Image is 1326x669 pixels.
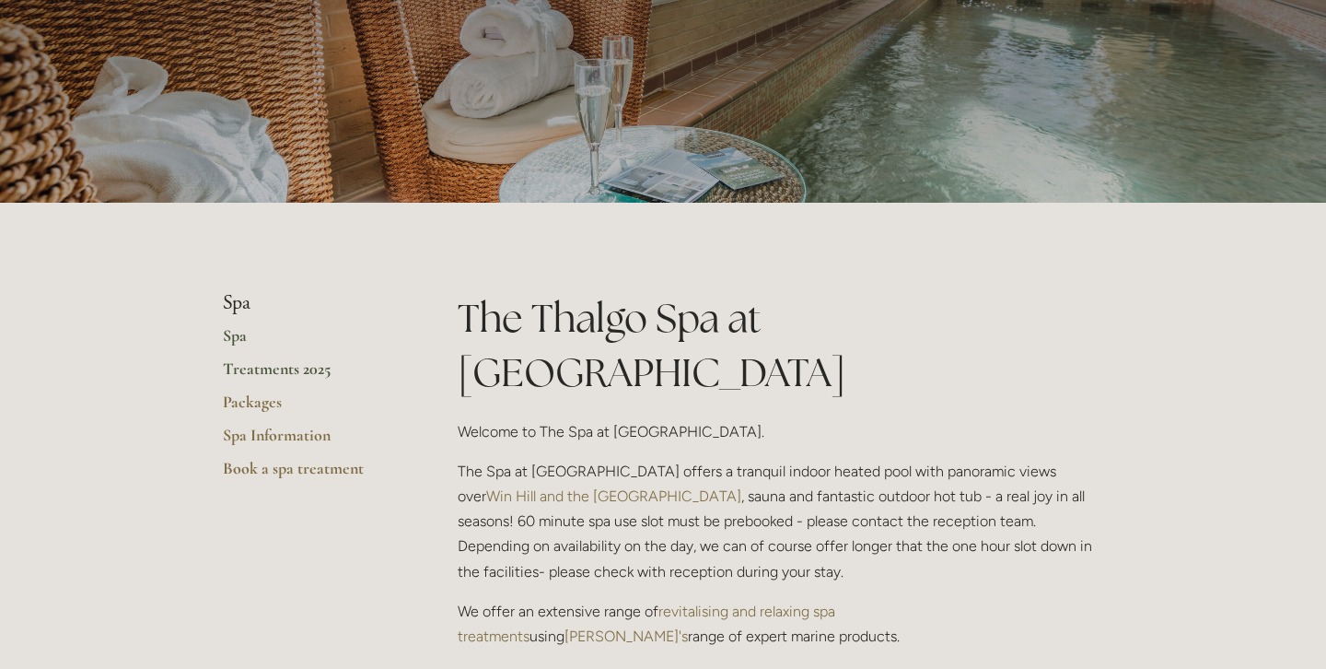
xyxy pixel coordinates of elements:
p: The Spa at [GEOGRAPHIC_DATA] offers a tranquil indoor heated pool with panoramic views over , sau... [458,459,1103,584]
a: Spa [223,325,399,358]
a: [PERSON_NAME]'s [564,628,688,645]
a: Packages [223,392,399,425]
a: Win Hill and the [GEOGRAPHIC_DATA] [486,487,741,505]
a: Treatments 2025 [223,358,399,392]
p: We offer an extensive range of using range of expert marine products. [458,599,1103,649]
a: Book a spa treatment [223,458,399,491]
li: Spa [223,291,399,315]
p: Welcome to The Spa at [GEOGRAPHIC_DATA]. [458,419,1103,444]
h1: The Thalgo Spa at [GEOGRAPHIC_DATA] [458,291,1103,400]
a: Spa Information [223,425,399,458]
